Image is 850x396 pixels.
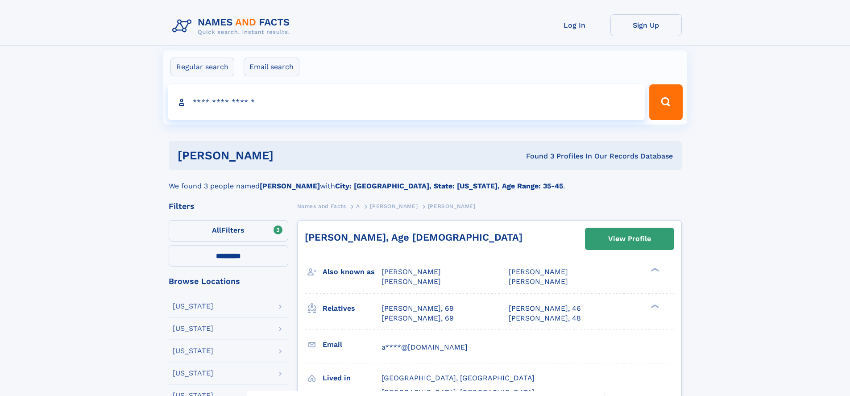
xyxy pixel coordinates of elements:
[260,182,320,190] b: [PERSON_NAME]
[381,267,441,276] span: [PERSON_NAME]
[370,200,418,212] a: [PERSON_NAME]
[169,202,288,210] div: Filters
[428,203,476,209] span: [PERSON_NAME]
[509,304,581,313] a: [PERSON_NAME], 46
[169,14,297,38] img: Logo Names and Facts
[356,203,360,209] span: A
[168,84,646,120] input: search input
[381,277,441,286] span: [PERSON_NAME]
[610,14,682,36] a: Sign Up
[649,84,682,120] button: Search Button
[169,170,682,192] div: We found 3 people named with .
[335,182,563,190] b: City: [GEOGRAPHIC_DATA], State: [US_STATE], Age Range: 35-45
[509,277,568,286] span: [PERSON_NAME]
[509,267,568,276] span: [PERSON_NAME]
[400,151,673,161] div: Found 3 Profiles In Our Records Database
[323,301,381,316] h3: Relatives
[585,228,674,250] a: View Profile
[381,304,454,313] a: [PERSON_NAME], 69
[323,264,381,279] h3: Also known as
[381,374,535,382] span: [GEOGRAPHIC_DATA], [GEOGRAPHIC_DATA]
[323,371,381,386] h3: Lived in
[539,14,610,36] a: Log In
[608,229,651,249] div: View Profile
[169,220,288,242] label: Filters
[381,313,454,323] a: [PERSON_NAME], 69
[178,150,400,161] h1: [PERSON_NAME]
[173,325,213,332] div: [US_STATE]
[649,303,659,309] div: ❯
[169,277,288,285] div: Browse Locations
[356,200,360,212] a: A
[244,58,299,76] label: Email search
[173,370,213,377] div: [US_STATE]
[509,313,581,323] a: [PERSON_NAME], 48
[173,303,213,310] div: [US_STATE]
[370,203,418,209] span: [PERSON_NAME]
[297,200,346,212] a: Names and Facts
[212,226,221,234] span: All
[173,347,213,354] div: [US_STATE]
[170,58,234,76] label: Regular search
[323,337,381,352] h3: Email
[649,267,659,273] div: ❯
[305,232,522,243] a: [PERSON_NAME], Age [DEMOGRAPHIC_DATA]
